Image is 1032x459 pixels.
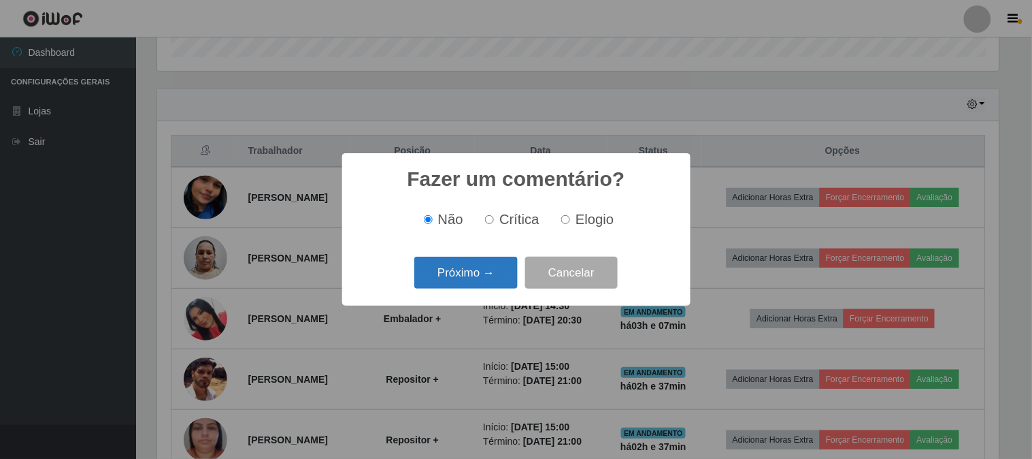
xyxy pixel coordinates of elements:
span: Não [438,212,463,227]
button: Próximo → [414,257,518,289]
input: Crítica [485,215,494,224]
h2: Fazer um comentário? [407,167,625,191]
button: Cancelar [525,257,618,289]
input: Elogio [561,215,570,224]
span: Elogio [576,212,614,227]
span: Crítica [499,212,539,227]
input: Não [424,215,433,224]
